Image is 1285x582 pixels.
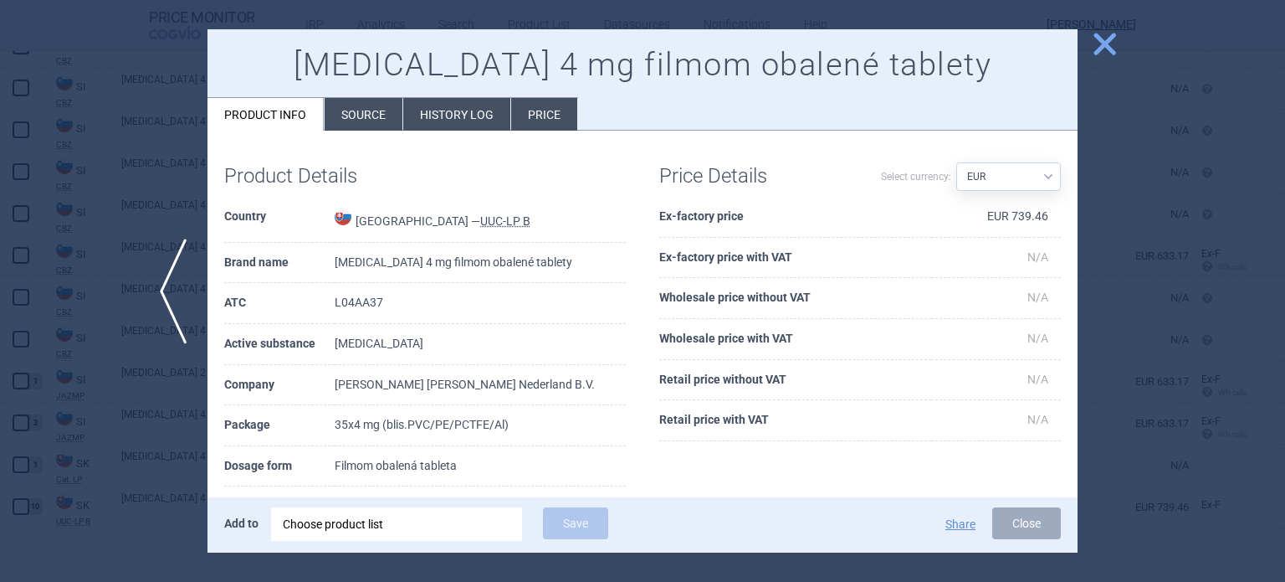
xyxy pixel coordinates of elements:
button: Share [945,518,975,530]
span: N/A [1027,332,1048,345]
div: Choose product list [271,507,522,541]
td: EUR 739.46 [931,197,1061,238]
li: Price [511,98,577,131]
td: Filmom obalená tableta [335,446,626,487]
th: Country [224,197,335,243]
th: Dosage form [224,446,335,487]
th: Company [224,365,335,406]
td: L04AA37 [335,283,626,324]
button: Close [992,507,1061,539]
img: Slovakia [335,209,351,225]
th: Ex-factory price with VAT [659,238,931,279]
td: 35x4 mg (blis.PVC/PE/PCTFE/Al) [335,405,626,446]
th: Package [224,405,335,446]
abbr: UUC-LP B — List of medicinal products published by the Ministry of Health of the Slovak Republic ... [480,214,530,228]
td: [GEOGRAPHIC_DATA] — [335,197,626,243]
th: Retail price without VAT [659,360,931,401]
h1: Product Details [224,164,425,188]
th: Retail price with VAT [659,400,931,441]
h1: Price Details [659,164,860,188]
td: [PERSON_NAME] [PERSON_NAME] Nederland B.V. [335,365,626,406]
li: Source [325,98,402,131]
td: [MEDICAL_DATA] [335,324,626,365]
th: Wholesale price with VAT [659,319,931,360]
td: [MEDICAL_DATA] 4 mg filmom obalené tablety [335,243,626,284]
td: 4 mg [335,487,626,528]
th: Ex-factory price [659,197,931,238]
th: Dosage strength [224,487,335,528]
th: ATC [224,283,335,324]
th: Brand name [224,243,335,284]
span: N/A [1027,250,1048,264]
th: Active substance [224,324,335,365]
li: History log [403,98,510,131]
span: N/A [1027,373,1048,386]
div: Choose product list [283,507,510,541]
button: Save [543,507,608,539]
span: N/A [1027,291,1048,304]
li: Product info [207,98,324,131]
p: Add to [224,507,259,539]
h1: [MEDICAL_DATA] 4 mg filmom obalené tablety [224,46,1061,85]
span: N/A [1027,413,1048,426]
th: Wholesale price without VAT [659,278,931,319]
label: Select currency: [881,162,951,191]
